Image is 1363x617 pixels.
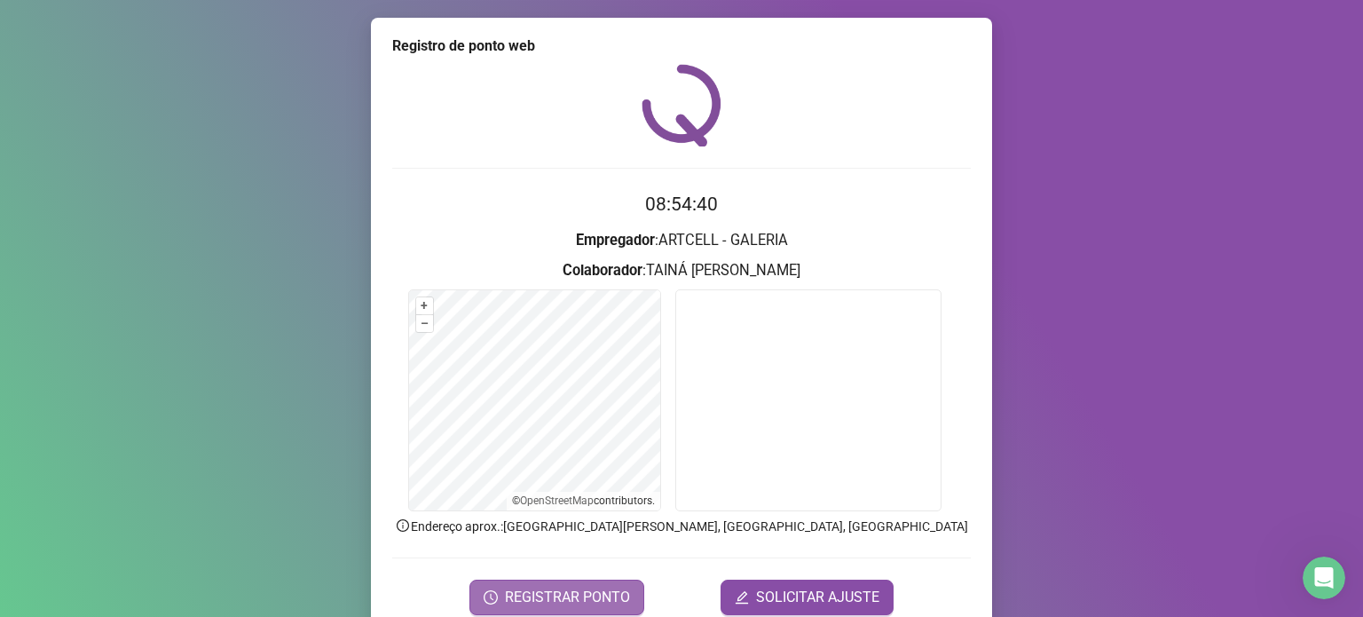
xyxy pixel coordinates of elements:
[645,194,718,215] time: 08:54:40
[469,580,644,615] button: REGISTRAR PONTO
[512,494,655,507] li: © contributors.
[392,517,971,536] p: Endereço aprox. : [GEOGRAPHIC_DATA][PERSON_NAME], [GEOGRAPHIC_DATA], [GEOGRAPHIC_DATA]
[520,494,594,507] a: OpenStreetMap
[392,259,971,282] h3: : TAINÁ [PERSON_NAME]
[505,587,630,608] span: REGISTRAR PONTO
[563,262,642,279] strong: Colaborador
[392,229,971,252] h3: : ARTCELL - GALERIA
[484,590,498,605] span: clock-circle
[735,590,749,605] span: edit
[1303,557,1345,599] iframe: Intercom live chat
[395,518,411,534] span: info-circle
[416,297,433,314] button: +
[416,315,433,332] button: –
[576,232,655,249] strong: Empregador
[756,587,879,608] span: SOLICITAR AJUSTE
[642,64,721,146] img: QRPoint
[392,36,971,57] div: Registro de ponto web
[721,580,894,615] button: editSOLICITAR AJUSTE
